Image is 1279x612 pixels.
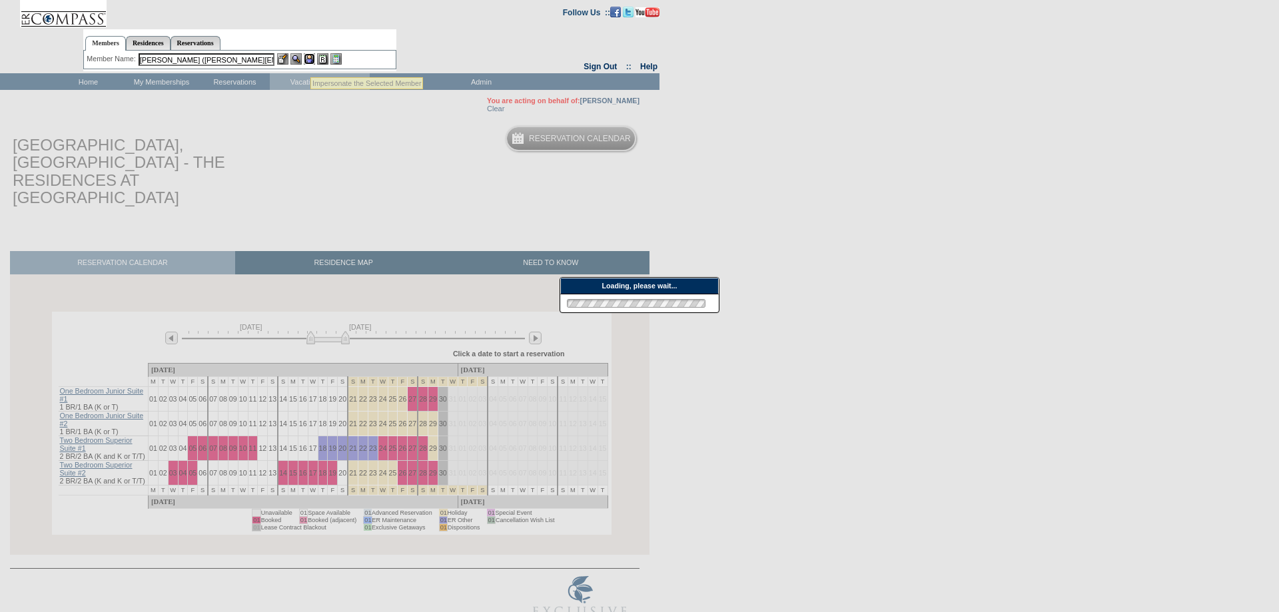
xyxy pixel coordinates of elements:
a: Subscribe to our YouTube Channel [636,7,659,15]
a: Become our fan on Facebook [610,7,621,15]
a: Members [85,36,126,51]
img: View [290,53,302,65]
a: Follow us on Twitter [623,7,634,15]
img: b_calculator.gif [330,53,342,65]
img: loading.gif [563,297,709,310]
a: Residences [126,36,171,50]
img: Reservations [317,53,328,65]
td: Follow Us :: [563,7,610,17]
img: Subscribe to our YouTube Channel [636,7,659,17]
span: :: [626,62,632,71]
a: Sign Out [584,62,617,71]
img: Follow us on Twitter [623,7,634,17]
div: Member Name: [87,53,138,65]
div: Loading, please wait... [560,278,719,294]
a: Help [640,62,657,71]
img: b_edit.gif [277,53,288,65]
img: Impersonate [304,53,315,65]
img: Become our fan on Facebook [610,7,621,17]
a: Reservations [171,36,220,50]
